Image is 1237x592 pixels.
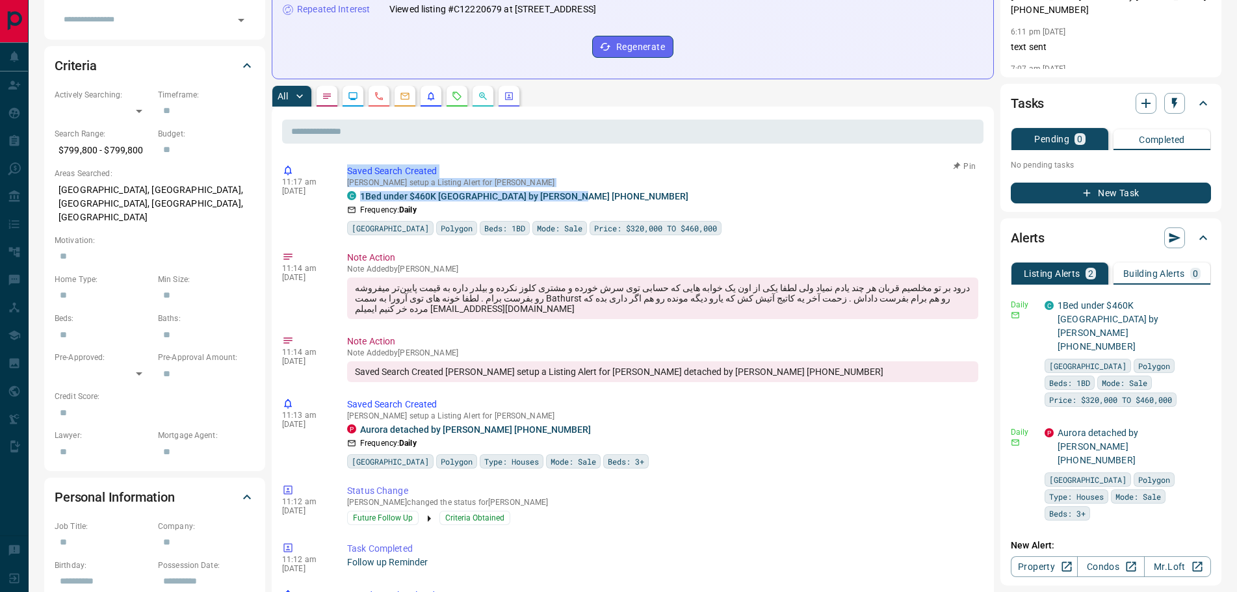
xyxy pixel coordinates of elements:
[592,36,673,58] button: Regenerate
[347,556,978,569] p: Follow up Reminder
[347,335,978,348] p: Note Action
[1011,64,1066,73] p: 7:07 am [DATE]
[55,521,151,532] p: Job Title:
[347,251,978,264] p: Note Action
[158,313,255,324] p: Baths:
[400,91,410,101] svg: Emails
[441,222,473,235] span: Polygon
[1011,93,1044,114] h2: Tasks
[1049,359,1126,372] span: [GEOGRAPHIC_DATA]
[158,521,255,532] p: Company:
[1011,183,1211,203] button: New Task
[282,357,328,366] p: [DATE]
[347,277,978,319] div: درود بر تو مخلصیم قربان هر چند یادم نمیاد ولی لطفا یکی از اون یک خوابه هایی که حسابی توی سرش خورد...
[347,398,978,411] p: Saved Search Created
[347,424,356,433] div: property.ca
[55,235,255,246] p: Motivation:
[946,161,983,172] button: Pin
[1011,426,1037,438] p: Daily
[297,3,370,16] p: Repeated Interest
[55,50,255,81] div: Criteria
[1011,539,1211,552] p: New Alert:
[55,352,151,363] p: Pre-Approved:
[55,55,97,76] h2: Criteria
[55,482,255,513] div: Personal Information
[347,411,978,420] p: [PERSON_NAME] setup a Listing Alert for [PERSON_NAME]
[484,455,539,468] span: Type: Houses
[347,348,978,357] p: Note Added by [PERSON_NAME]
[360,204,417,216] p: Frequency:
[1102,376,1147,389] span: Mode: Sale
[1049,393,1172,406] span: Price: $320,000 TO $460,000
[158,274,255,285] p: Min Size:
[1045,428,1054,437] div: property.ca
[1011,222,1211,253] div: Alerts
[1077,135,1082,144] p: 0
[352,222,429,235] span: [GEOGRAPHIC_DATA]
[55,89,151,101] p: Actively Searching:
[347,178,978,187] p: [PERSON_NAME] setup a Listing Alert for [PERSON_NAME]
[441,455,473,468] span: Polygon
[347,264,978,274] p: Note Added by [PERSON_NAME]
[347,191,356,200] div: condos.ca
[399,439,417,448] strong: Daily
[1045,301,1054,310] div: condos.ca
[1011,88,1211,119] div: Tasks
[1011,311,1020,320] svg: Email
[348,91,358,101] svg: Lead Browsing Activity
[282,506,328,515] p: [DATE]
[55,560,151,571] p: Birthday:
[322,91,332,101] svg: Notes
[1139,135,1185,144] p: Completed
[426,91,436,101] svg: Listing Alerts
[55,391,255,402] p: Credit Score:
[484,222,525,235] span: Beds: 1BD
[282,187,328,196] p: [DATE]
[608,455,644,468] span: Beds: 3+
[1115,490,1161,503] span: Mode: Sale
[158,128,255,140] p: Budget:
[55,140,151,161] p: $799,800 - $799,800
[594,222,717,235] span: Price: $320,000 TO $460,000
[1138,359,1170,372] span: Polygon
[1144,556,1211,577] a: Mr.Loft
[55,179,255,228] p: [GEOGRAPHIC_DATA], [GEOGRAPHIC_DATA], [GEOGRAPHIC_DATA], [GEOGRAPHIC_DATA], [GEOGRAPHIC_DATA]
[1011,299,1037,311] p: Daily
[55,430,151,441] p: Lawyer:
[55,128,151,140] p: Search Range:
[374,91,384,101] svg: Calls
[282,348,328,357] p: 11:14 am
[1011,227,1045,248] h2: Alerts
[1049,490,1104,503] span: Type: Houses
[158,352,255,363] p: Pre-Approval Amount:
[282,497,328,506] p: 11:12 am
[1058,428,1138,465] a: Aurora detached by [PERSON_NAME] [PHONE_NUMBER]
[347,164,978,178] p: Saved Search Created
[1193,269,1198,278] p: 0
[452,91,462,101] svg: Requests
[352,455,429,468] span: [GEOGRAPHIC_DATA]
[389,3,596,16] p: Viewed listing #C12220679 at [STREET_ADDRESS]
[347,484,978,498] p: Status Change
[1011,27,1066,36] p: 6:11 pm [DATE]
[360,437,417,449] p: Frequency:
[360,191,688,201] a: 1Bed under $460K [GEOGRAPHIC_DATA] by [PERSON_NAME] [PHONE_NUMBER]
[1011,438,1020,447] svg: Email
[282,177,328,187] p: 11:17 am
[1049,507,1086,520] span: Beds: 3+
[1011,40,1211,54] p: text sent
[282,564,328,573] p: [DATE]
[445,511,504,524] span: Criteria Obtained
[55,313,151,324] p: Beds:
[478,91,488,101] svg: Opportunities
[1088,269,1093,278] p: 2
[1058,300,1159,352] a: 1Bed under $460K [GEOGRAPHIC_DATA] by [PERSON_NAME] [PHONE_NUMBER]
[1011,556,1078,577] a: Property
[55,487,175,508] h2: Personal Information
[282,420,328,429] p: [DATE]
[278,92,288,101] p: All
[158,430,255,441] p: Mortgage Agent:
[504,91,514,101] svg: Agent Actions
[158,89,255,101] p: Timeframe:
[347,361,978,382] div: Saved Search Created [PERSON_NAME] setup a Listing Alert for [PERSON_NAME] detached by [PERSON_NA...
